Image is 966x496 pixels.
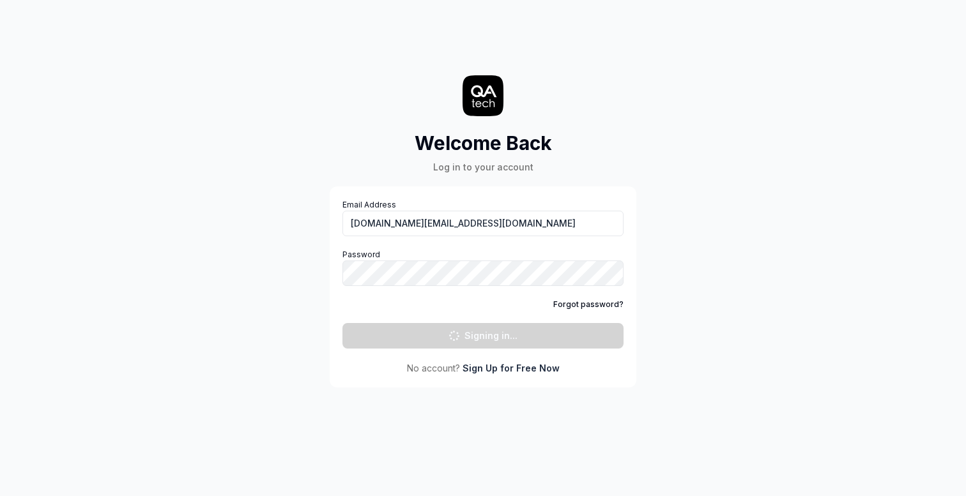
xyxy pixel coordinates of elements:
[342,260,624,286] input: Password
[342,199,624,236] label: Email Address
[553,299,624,310] a: Forgot password?
[407,361,460,375] span: No account?
[342,211,624,236] input: Email Address
[463,361,560,375] a: Sign Up for Free Now
[415,160,552,174] div: Log in to your account
[342,323,624,349] button: Signing in...
[415,129,552,158] h2: Welcome Back
[342,249,624,286] label: Password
